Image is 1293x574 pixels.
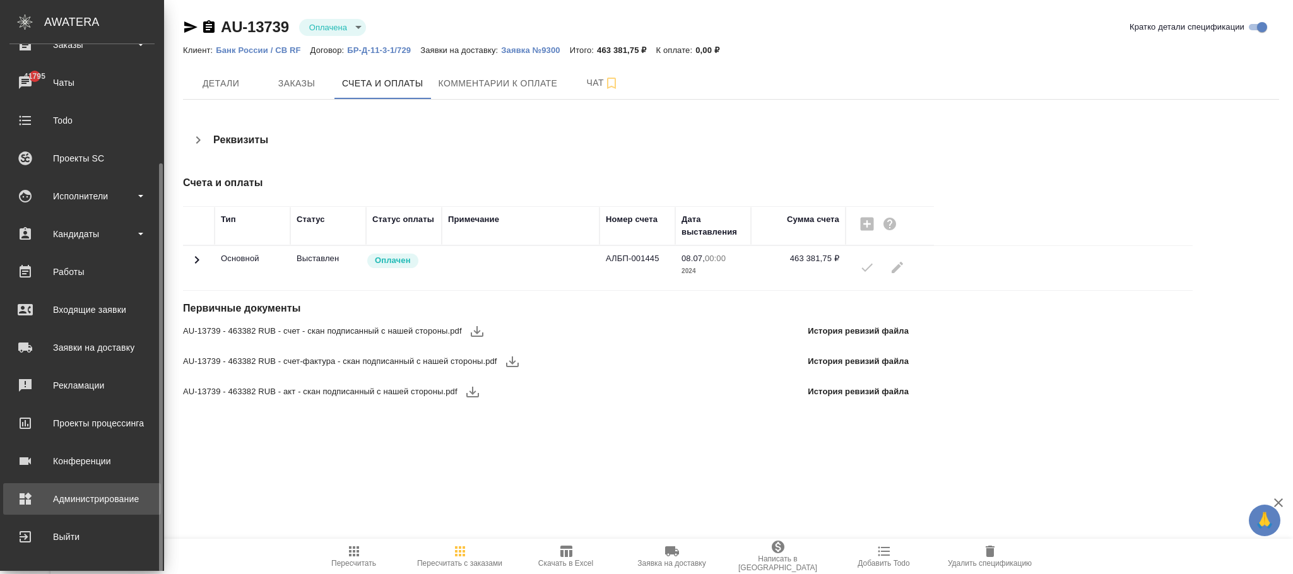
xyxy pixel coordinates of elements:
[572,75,633,91] span: Чат
[266,76,327,91] span: Заказы
[538,559,593,568] span: Скачать в Excel
[310,45,348,55] p: Договор:
[501,45,569,55] p: Заявка №9300
[183,385,458,398] span: AU-13739 - 463382 RUB - акт - скан подписанный с нашей стороны.pdf
[501,44,569,57] button: Заявка №9300
[342,76,423,91] span: Счета и оплаты
[619,539,725,574] button: Заявка на доставку
[9,225,155,243] div: Кандидаты
[297,252,360,265] p: Все изменения в спецификации заблокированы
[183,355,497,368] span: AU-13739 - 463382 RUB - счет-фактура - скан подписанный с нашей стороны.pdf
[9,262,155,281] div: Работы
[189,260,204,269] span: Toggle Row Expanded
[183,325,462,337] span: AU-13739 - 463382 RUB - счет - скан подписанный с нашей стороны.pdf
[9,452,155,471] div: Конференции
[183,45,216,55] p: Клиент:
[375,254,411,267] p: Оплачен
[183,301,914,316] h4: Первичные документы
[347,44,420,55] a: БР-Д-11-3-1/729
[305,22,351,33] button: Оплачена
[695,45,729,55] p: 0,00 ₽
[331,559,376,568] span: Пересчитать
[3,294,161,325] a: Входящие заявки
[299,19,366,36] div: Оплачена
[301,539,407,574] button: Пересчитать
[420,45,501,55] p: Заявки на доставку:
[808,385,909,398] p: История ревизий файла
[1249,505,1280,536] button: 🙏
[9,338,155,357] div: Заявки на доставку
[9,149,155,168] div: Проекты SC
[604,76,619,91] svg: Подписаться
[417,559,502,568] span: Пересчитать с заказами
[599,246,675,290] td: АЛБП-001445
[215,246,290,290] td: Основной
[808,355,909,368] p: История ревизий файла
[808,325,909,337] p: История ревизий файла
[407,539,513,574] button: Пересчитать с заказами
[637,559,706,568] span: Заявка на доставку
[682,254,705,263] p: 08.07,
[9,111,155,130] div: Todo
[948,559,1032,568] span: Удалить спецификацию
[1130,21,1244,33] span: Кратко детали спецификации
[347,45,420,55] p: БР-Д-11-3-1/729
[221,213,236,226] div: Тип
[216,44,310,55] a: Банк России / CB RF
[44,9,164,35] div: AWATERA
[201,20,216,35] button: Скопировать ссылку
[9,527,155,546] div: Выйти
[191,76,251,91] span: Детали
[513,539,619,574] button: Скачать в Excel
[3,445,161,477] a: Конференции
[3,143,161,174] a: Проекты SC
[3,521,161,553] a: Выйти
[213,132,268,148] h4: Реквизиты
[733,554,824,572] span: Написать в [GEOGRAPHIC_DATA]
[9,414,155,433] div: Проекты процессинга
[3,67,161,98] a: 41795Чаты
[448,213,499,226] div: Примечание
[682,213,745,238] div: Дата выставления
[183,175,914,190] h4: Счета и оплаты
[858,559,909,568] span: Добавить Todo
[705,254,726,263] p: 00:00
[597,45,656,55] p: 463 381,75 ₽
[831,539,937,574] button: Добавить Todo
[297,213,325,226] div: Статус
[439,76,558,91] span: Комментарии к оплате
[1254,507,1275,534] span: 🙏
[16,70,53,83] span: 41795
[9,73,155,92] div: Чаты
[9,35,155,54] div: Заказы
[3,105,161,136] a: Todo
[751,246,846,290] td: 463 381,75 ₽
[9,187,155,206] div: Исполнители
[9,300,155,319] div: Входящие заявки
[656,45,695,55] p: К оплате:
[183,20,198,35] button: Скопировать ссылку для ЯМессенджера
[682,265,745,278] p: 2024
[3,256,161,288] a: Работы
[3,370,161,401] a: Рекламации
[787,213,839,226] div: Сумма счета
[725,539,831,574] button: Написать в [GEOGRAPHIC_DATA]
[3,483,161,515] a: Администрирование
[570,45,597,55] p: Итого:
[3,407,161,439] a: Проекты процессинга
[937,539,1043,574] button: Удалить спецификацию
[606,213,658,226] div: Номер счета
[221,18,289,35] a: AU-13739
[9,489,155,508] div: Администрирование
[372,213,434,226] div: Статус оплаты
[216,45,310,55] p: Банк России / CB RF
[9,376,155,395] div: Рекламации
[3,332,161,363] a: Заявки на доставку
